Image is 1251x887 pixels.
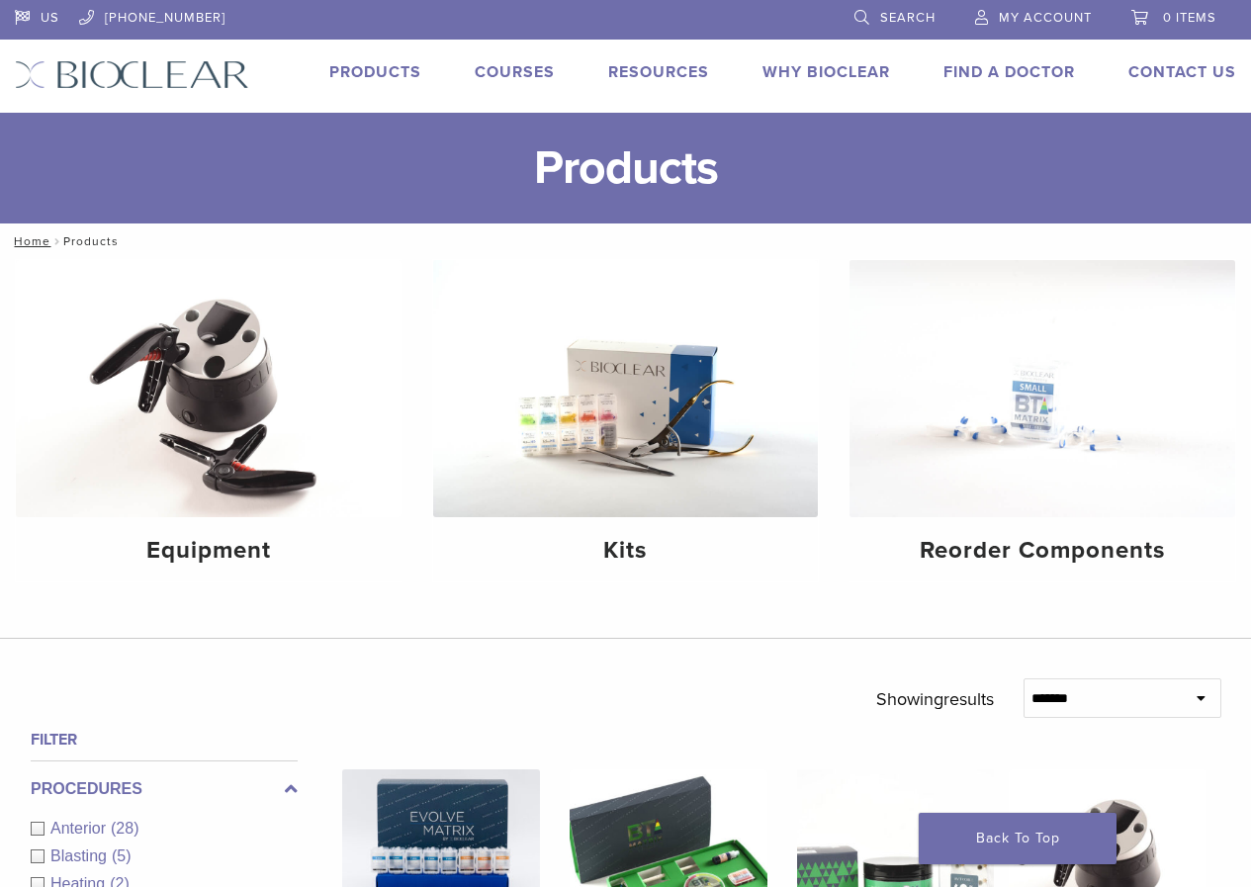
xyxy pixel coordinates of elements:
[16,260,402,581] a: Equipment
[876,678,994,720] p: Showing results
[1163,10,1216,26] span: 0 items
[31,728,298,752] h4: Filter
[31,777,298,801] label: Procedures
[880,10,936,26] span: Search
[762,62,890,82] a: Why Bioclear
[50,847,112,864] span: Blasting
[16,260,402,517] img: Equipment
[999,10,1092,26] span: My Account
[1128,62,1236,82] a: Contact Us
[433,260,819,517] img: Kits
[849,260,1235,581] a: Reorder Components
[449,533,803,569] h4: Kits
[50,820,111,837] span: Anterior
[943,62,1075,82] a: Find A Doctor
[433,260,819,581] a: Kits
[475,62,555,82] a: Courses
[112,847,132,864] span: (5)
[919,813,1117,864] a: Back To Top
[865,533,1219,569] h4: Reorder Components
[15,60,249,89] img: Bioclear
[849,260,1235,517] img: Reorder Components
[329,62,421,82] a: Products
[111,820,138,837] span: (28)
[608,62,709,82] a: Resources
[8,234,50,248] a: Home
[32,533,386,569] h4: Equipment
[50,236,63,246] span: /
